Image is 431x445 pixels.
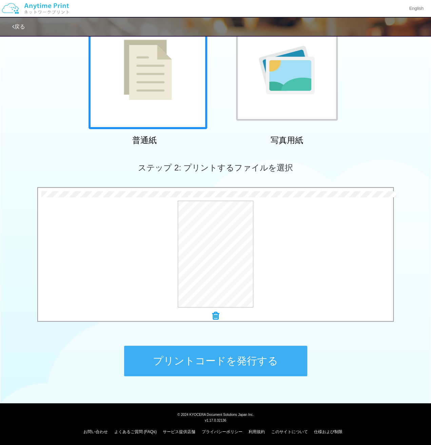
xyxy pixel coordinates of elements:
[138,163,293,172] span: ステップ 2: プリントするファイルを選択
[259,46,315,94] img: photo-paper.png
[12,24,25,29] a: 戻る
[114,429,157,434] a: よくあるご質問 (FAQs)
[124,346,307,376] button: プリントコードを発行する
[271,429,308,434] a: このサイトについて
[83,429,108,434] a: お問い合わせ
[205,418,226,422] span: v1.17.0.32136
[85,136,204,145] h2: 普通紙
[202,429,242,434] a: プライバシーポリシー
[228,136,346,145] h2: 写真用紙
[314,429,342,434] a: 仕様および制限
[177,412,254,417] span: © 2024 KYOCERA Document Solutions Japan Inc.
[124,40,172,100] img: plain-paper.png
[249,429,265,434] a: 利用規約
[163,429,195,434] a: サービス提供店舗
